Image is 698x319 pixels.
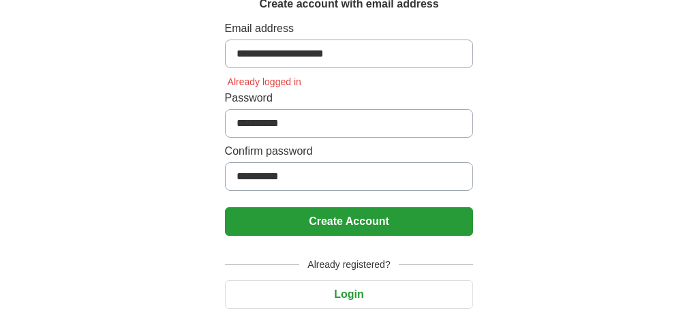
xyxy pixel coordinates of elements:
span: Already logged in [225,76,304,87]
label: Confirm password [225,143,474,159]
button: Create Account [225,207,474,236]
span: Already registered? [299,258,398,272]
label: Password [225,90,474,106]
a: Login [225,288,474,300]
button: Login [225,280,474,309]
label: Email address [225,20,474,37]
